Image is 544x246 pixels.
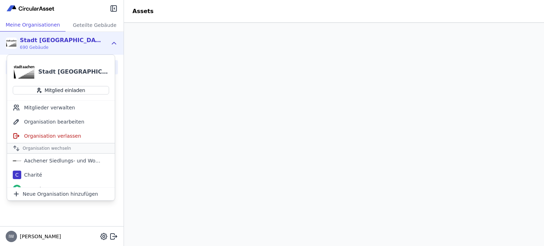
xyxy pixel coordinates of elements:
[21,185,46,193] div: Concular
[20,45,101,50] span: 690 Gebäude
[38,68,109,76] div: Stadt [GEOGRAPHIC_DATA] Gebäudemanagement
[13,156,21,165] img: Aachener Siedlungs- und Wohnungsgesellschaft mbH
[23,190,98,198] span: Neue Organisation hinzufügen
[8,234,14,239] span: IW
[6,38,17,49] img: Stadt Aachen Gebäudemanagement
[20,36,101,45] div: Stadt [GEOGRAPHIC_DATA] Gebäudemanagement
[7,101,115,115] div: Mitglieder verwalten
[124,23,544,246] iframe: retool
[124,7,162,16] div: Assets
[13,86,109,95] button: Mitglied einladen
[13,185,21,193] img: Concular
[13,171,21,179] div: C
[21,157,103,164] div: Aachener Siedlungs- und Wohnungsgesellschaft mbH
[17,233,61,240] span: [PERSON_NAME]
[7,115,115,129] div: Organisation bearbeiten
[6,4,56,13] img: Concular
[7,143,115,154] div: Organisation wechseln
[7,129,115,143] div: Organisation verlassen
[21,171,42,178] div: Charité
[13,61,35,83] img: Stadt Aachen Gebäudemanagement
[66,18,124,32] div: Geteilte Gebäude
